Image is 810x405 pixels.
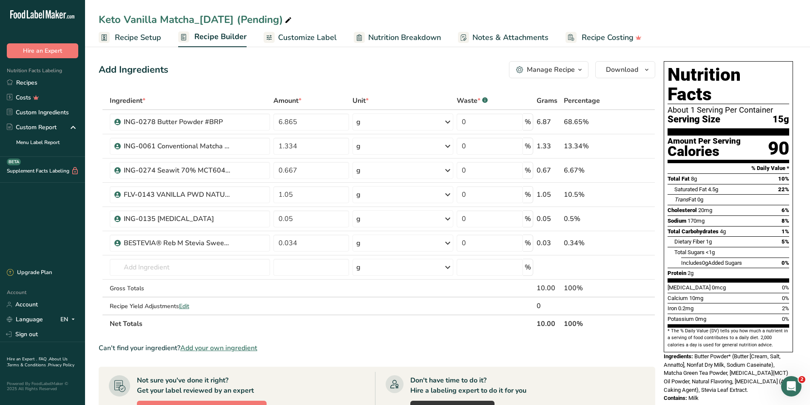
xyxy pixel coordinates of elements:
[720,228,726,235] span: 4g
[110,302,270,311] div: Recipe Yield Adjustments
[137,375,254,396] div: Not sure you've done it right? Get your label reviewed by an expert
[537,301,561,311] div: 0
[562,314,617,332] th: 100%
[564,96,600,106] span: Percentage
[509,61,588,78] button: Manage Recipe
[368,32,441,43] span: Nutrition Breakdown
[7,356,68,368] a: About Us .
[697,196,703,203] span: 0g
[668,270,686,276] span: Protein
[799,376,805,383] span: 2
[39,356,49,362] a: FAQ .
[778,186,789,193] span: 22%
[668,316,694,322] span: Potassium
[668,218,686,224] span: Sodium
[7,159,21,165] div: BETA
[674,238,705,245] span: Dietary Fiber
[124,238,230,248] div: BESTEVIA® Reb M Stevia Sweetener 30302000
[356,190,361,200] div: g
[668,328,789,348] section: * The % Daily Value (DV) tells you how much a nutrient in a serving of food contributes to a dail...
[674,186,707,193] span: Saturated Fat
[668,207,697,213] span: Cholesterol
[273,96,301,106] span: Amount
[99,63,168,77] div: Add Ingredients
[527,65,575,75] div: Manage Recipe
[537,238,561,248] div: 0.03
[674,249,705,255] span: Total Sugars
[124,214,230,224] div: ING-0135 [MEDICAL_DATA]
[668,295,688,301] span: Calcium
[773,114,789,125] span: 15g
[668,106,789,114] div: About 1 Serving Per Container
[115,32,161,43] span: Recipe Setup
[668,65,789,104] h1: Nutrition Facts
[110,96,145,106] span: Ingredient
[782,316,789,322] span: 0%
[356,117,361,127] div: g
[782,295,789,301] span: 0%
[194,31,247,42] span: Recipe Builder
[782,238,789,245] span: 5%
[7,123,57,132] div: Custom Report
[472,32,549,43] span: Notes & Attachments
[782,207,789,213] span: 6%
[110,259,270,276] input: Add Ingredient
[356,214,361,224] div: g
[7,312,43,327] a: Language
[606,65,638,75] span: Download
[564,117,615,127] div: 68.65%
[564,190,615,200] div: 10.5%
[564,283,615,293] div: 100%
[99,12,293,27] div: Keto Vanilla Matcha_[DATE] (Pending)
[537,141,561,151] div: 1.33
[668,137,741,145] div: Amount Per Serving
[566,28,642,47] a: Recipe Costing
[264,28,337,47] a: Customize Label
[674,196,688,203] i: Trans
[7,43,78,58] button: Hire an Expert
[668,176,690,182] span: Total Fat
[706,249,715,255] span: <1g
[124,141,230,151] div: ING-0061 Conventional Matcha Type D
[178,27,247,48] a: Recipe Builder
[782,228,789,235] span: 1%
[595,61,655,78] button: Download
[664,353,792,393] span: Butter Powder* (Butter [Cream, Salt, Annatto], Nonfat Dry Milk, Sodium Caseinate), Matcha Green T...
[781,376,801,397] iframe: Intercom live chat
[458,28,549,47] a: Notes & Attachments
[179,302,189,310] span: Edit
[688,270,693,276] span: 2g
[356,141,361,151] div: g
[110,284,270,293] div: Gross Totals
[691,176,697,182] span: 8g
[278,32,337,43] span: Customize Label
[782,284,789,291] span: 0%
[674,196,696,203] span: Fat
[124,117,230,127] div: ING-0278 Butter Powder #BRP
[668,163,789,173] section: % Daily Value *
[410,375,526,396] div: Don't have time to do it? Hire a labeling expert to do it for you
[664,353,693,360] span: Ingredients:
[702,260,708,266] span: 0g
[537,165,561,176] div: 0.67
[356,262,361,272] div: g
[537,117,561,127] div: 6.87
[681,260,742,266] span: Includes Added Sugars
[564,141,615,151] div: 13.34%
[564,214,615,224] div: 0.5%
[180,343,257,353] span: Add your own ingredient
[668,228,719,235] span: Total Carbohydrates
[668,145,741,158] div: Calories
[678,305,693,312] span: 0.2mg
[537,96,557,106] span: Grams
[708,186,718,193] span: 4.5g
[124,190,230,200] div: FLV-0143 VANILLA PWD NATURAL TYPE #3251366351.00
[688,218,705,224] span: 170mg
[356,165,361,176] div: g
[782,218,789,224] span: 8%
[706,238,712,245] span: 1g
[7,362,48,368] a: Terms & Conditions .
[352,96,369,106] span: Unit
[564,238,615,248] div: 0.34%
[99,343,655,353] div: Can't find your ingredient?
